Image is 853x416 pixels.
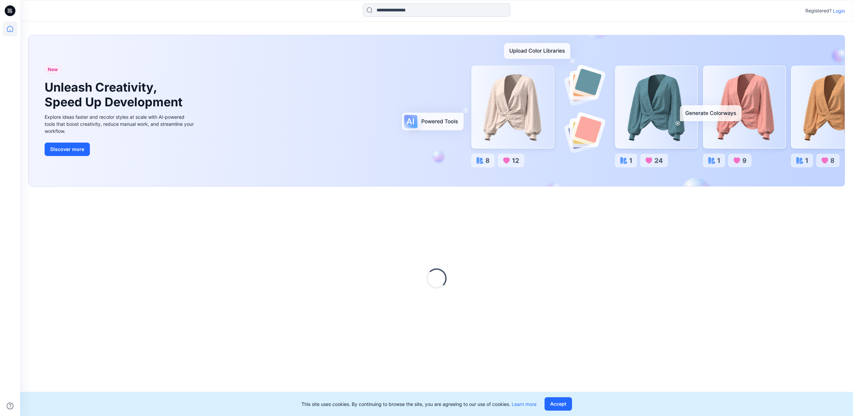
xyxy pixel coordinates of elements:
[45,143,90,156] button: Discover more
[48,65,58,73] span: New
[512,401,536,407] a: Learn more
[805,7,832,15] p: Registered?
[45,113,195,135] div: Explore ideas faster and recolor styles at scale with AI-powered tools that boost creativity, red...
[45,143,195,156] a: Discover more
[833,7,845,14] p: Login
[45,80,185,109] h1: Unleash Creativity, Speed Up Development
[545,397,572,411] button: Accept
[301,401,536,408] p: This site uses cookies. By continuing to browse the site, you are agreeing to our use of cookies.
